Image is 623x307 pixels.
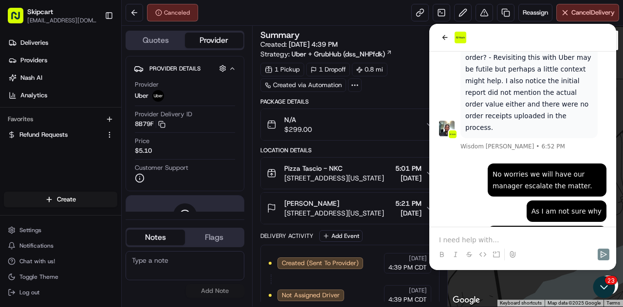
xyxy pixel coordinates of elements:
[282,259,359,268] span: Created (Sent To Provider)
[135,110,192,119] span: Provider Delivery ID
[19,242,54,250] span: Notifications
[518,4,552,21] button: Reassign
[149,65,201,72] span: Provider Details
[20,91,47,100] span: Analytics
[260,63,304,76] div: 1 Pickup
[127,33,185,48] button: Quotes
[260,78,346,92] a: Created via Automation
[4,286,117,299] button: Log out
[592,275,618,301] iframe: Open customer support
[260,232,313,240] div: Delivery Activity
[261,193,439,224] button: [PERSON_NAME][STREET_ADDRESS][US_STATE]5:21 PM[DATE]
[135,146,152,155] span: $5.10
[556,4,619,21] button: CancelDelivery
[289,40,338,49] span: [DATE] 4:39 PM
[19,130,68,139] span: Refund Requests
[523,8,548,17] span: Reassign
[306,63,350,76] div: 1 Dropoff
[260,146,440,154] div: Location Details
[4,127,117,143] button: Refund Requests
[395,199,421,208] span: 5:21 PM
[292,49,392,59] a: Uber + GrubHub (dss_NHPfdk)
[27,17,97,24] button: [EMAIL_ADDRESS][DOMAIN_NAME]
[548,300,601,306] span: Map data ©2025 Google
[4,70,121,86] a: Nash AI
[352,63,387,76] div: 0.8 mi
[395,208,421,218] span: [DATE]
[4,254,117,268] button: Chat with us!
[261,109,439,140] button: N/A$299.00
[4,35,121,51] a: Deliveries
[185,33,243,48] button: Provider
[260,39,338,49] span: Created:
[135,163,188,172] span: Customer Support
[260,98,440,106] div: Package Details
[284,208,384,218] span: [STREET_ADDRESS][US_STATE]
[147,4,198,21] button: Canceled
[606,300,620,306] a: Terms
[4,223,117,237] button: Settings
[261,158,439,189] button: Pizza Tascio - NKC[STREET_ADDRESS][US_STATE]5:01 PM[DATE]
[284,115,312,125] span: N/A
[282,291,340,300] span: Not Assigned Driver
[4,111,117,127] div: Favorites
[8,130,102,139] a: Refund Requests
[388,263,427,272] span: 4:39 PM CDT
[135,80,159,89] span: Provider
[500,300,542,307] button: Keyboard shortcuts
[134,60,236,76] button: Provider Details
[319,230,363,242] button: Add Event
[450,294,482,307] img: Google
[19,257,55,265] span: Chat with us!
[388,295,427,304] span: 4:39 PM CDT
[19,289,39,296] span: Log out
[4,53,121,68] a: Providers
[185,230,243,245] button: Flags
[395,173,421,183] span: [DATE]
[135,137,149,145] span: Price
[4,4,101,27] button: Skipcart[EMAIL_ADDRESS][DOMAIN_NAME]
[20,38,48,47] span: Deliveries
[20,73,42,82] span: Nash AI
[429,24,616,270] iframe: Customer support window
[20,56,47,65] span: Providers
[260,49,392,59] div: Strategy:
[571,8,615,17] span: Cancel Delivery
[409,254,427,262] span: [DATE]
[4,192,117,207] button: Create
[284,125,312,134] span: $299.00
[127,230,185,245] button: Notes
[4,239,117,253] button: Notifications
[27,7,53,17] button: Skipcart
[284,173,384,183] span: [STREET_ADDRESS][US_STATE]
[135,91,148,100] span: Uber
[4,88,121,103] a: Analytics
[19,273,58,281] span: Toggle Theme
[284,163,343,173] span: Pizza Tascio - NKC
[260,31,300,39] h3: Summary
[409,287,427,294] span: [DATE]
[57,195,76,204] span: Create
[135,120,165,128] button: 8B79F
[19,226,41,234] span: Settings
[450,294,482,307] a: Open this area in Google Maps (opens a new window)
[292,49,385,59] span: Uber + GrubHub (dss_NHPfdk)
[4,270,117,284] button: Toggle Theme
[284,199,339,208] span: [PERSON_NAME]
